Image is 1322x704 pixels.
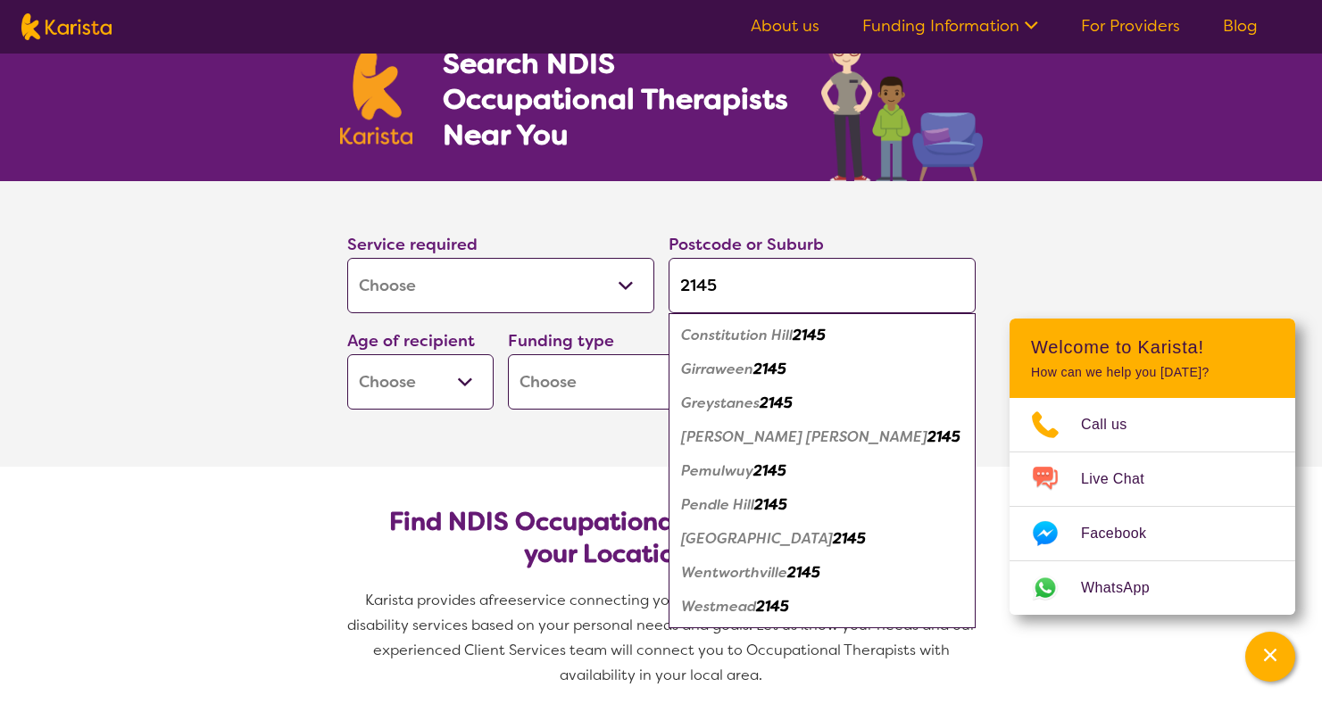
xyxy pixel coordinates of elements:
[681,393,760,412] em: Greystanes
[1223,15,1258,37] a: Blog
[347,330,475,352] label: Age of recipient
[669,234,824,255] label: Postcode or Suburb
[681,360,753,378] em: Girraween
[678,454,967,488] div: Pemulwuy 2145
[340,48,413,145] img: Karista logo
[678,590,967,624] div: Westmead 2145
[862,15,1038,37] a: Funding Information
[793,326,826,344] em: 2145
[681,326,793,344] em: Constitution Hill
[787,563,820,582] em: 2145
[1031,365,1274,380] p: How can we help you [DATE]?
[754,495,787,514] em: 2145
[681,597,756,616] em: Westmead
[681,563,787,582] em: Wentworthville
[1081,575,1171,601] span: WhatsApp
[681,529,833,548] em: [GEOGRAPHIC_DATA]
[753,461,786,480] em: 2145
[1081,520,1168,547] span: Facebook
[1245,632,1295,682] button: Channel Menu
[753,360,786,378] em: 2145
[1081,15,1180,37] a: For Providers
[751,15,819,37] a: About us
[833,529,866,548] em: 2145
[760,393,793,412] em: 2145
[488,591,517,609] span: free
[1010,319,1295,615] div: Channel Menu
[678,386,967,420] div: Greystanes 2145
[681,461,753,480] em: Pemulwuy
[927,427,960,446] em: 2145
[347,591,979,684] span: service connecting you with Occupational Therapists and other disability services based on your p...
[678,488,967,522] div: Pendle Hill 2145
[678,522,967,556] div: South Wentworthville 2145
[21,13,112,40] img: Karista logo
[1010,398,1295,615] ul: Choose channel
[678,319,967,352] div: Constitution Hill 2145
[362,506,961,570] h2: Find NDIS Occupational Therapists based on your Location & Needs
[1081,411,1149,438] span: Call us
[821,25,983,181] img: occupational-therapy
[1081,466,1166,493] span: Live Chat
[1010,561,1295,615] a: Web link opens in a new tab.
[1031,336,1274,358] h2: Welcome to Karista!
[678,420,967,454] div: Mays Hill 2145
[443,46,790,153] h1: Search NDIS Occupational Therapists Near You
[669,258,976,313] input: Type
[365,591,488,609] span: Karista provides a
[508,330,614,352] label: Funding type
[678,556,967,590] div: Wentworthville 2145
[347,234,478,255] label: Service required
[681,427,927,446] em: [PERSON_NAME] [PERSON_NAME]
[678,352,967,386] div: Girraween 2145
[756,597,789,616] em: 2145
[681,495,754,514] em: Pendle Hill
